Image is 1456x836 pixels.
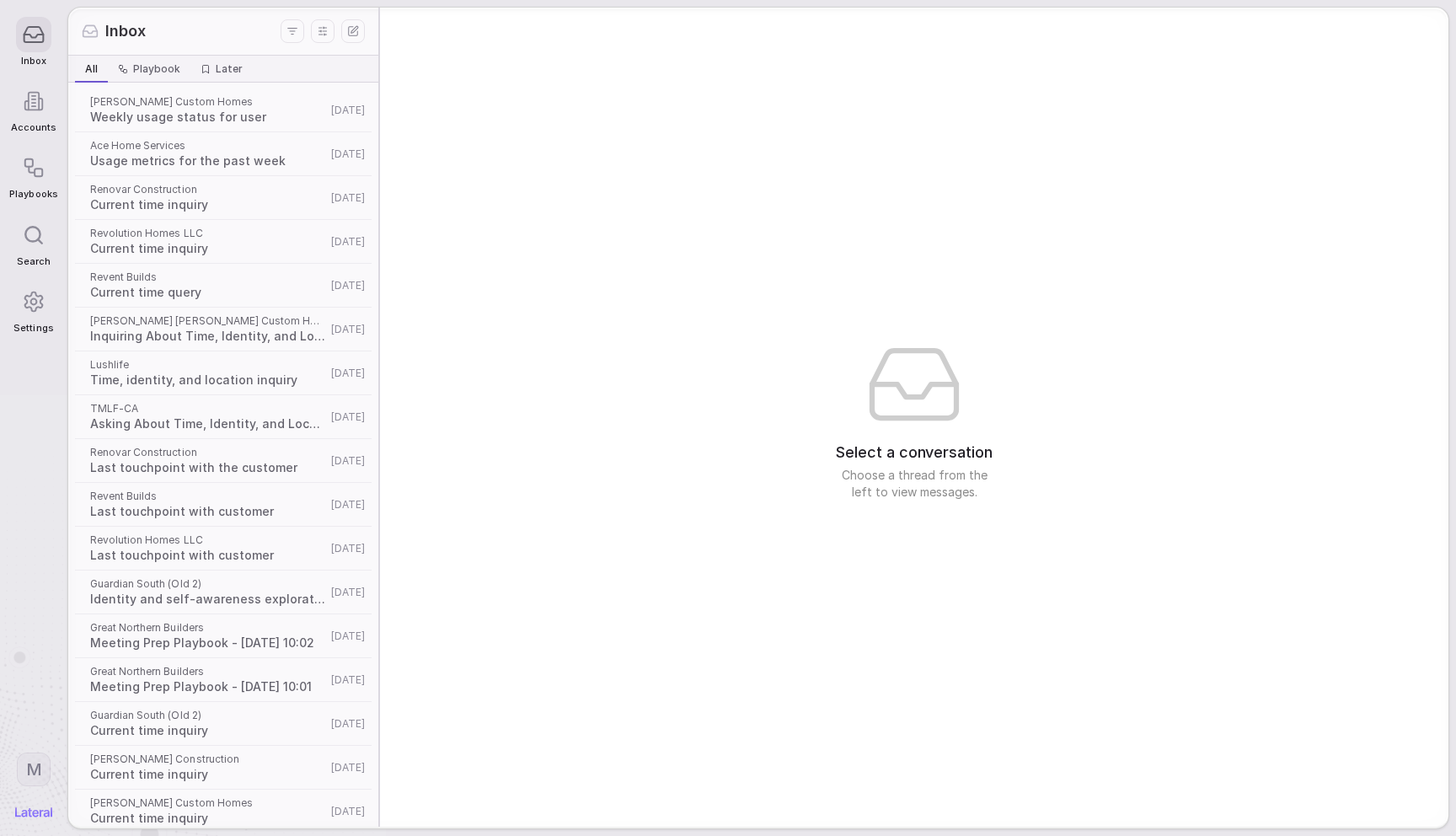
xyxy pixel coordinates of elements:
a: Settings [9,276,57,342]
a: Playbooks [9,142,57,208]
span: Search [17,256,51,267]
span: Current time inquiry [90,196,326,213]
a: Renovar ConstructionCurrent time inquiry[DATE] [72,176,375,220]
span: [DATE] [331,147,365,161]
a: Ace Home ServicesUsage metrics for the past week[DATE] [72,132,375,176]
span: Playbook [133,62,180,76]
a: LushlifeTime, identity, and location inquiry[DATE] [72,351,375,395]
span: Identity and self-awareness exploration [90,591,326,608]
a: Revolution Homes LLCCurrent time inquiry[DATE] [72,220,375,264]
span: Guardian South (Old 2) [90,577,326,591]
span: Meeting Prep Playbook - [DATE] 10:02 [90,635,326,651]
span: Revent Builds [90,271,326,284]
span: TMLF-CA [90,402,326,415]
span: Settings [13,323,53,334]
span: [DATE] [331,717,365,731]
span: All [85,62,98,76]
button: Filters [281,19,304,43]
span: [DATE] [331,761,365,774]
span: [DATE] [331,673,365,687]
span: Guardian South (Old 2) [90,709,326,722]
span: [DATE] [331,279,365,292]
span: Usage metrics for the past week [90,153,326,169]
span: Ace Home Services [90,139,326,153]
span: Later [216,62,243,76]
span: Revolution Homes LLC [90,227,326,240]
a: Accounts [9,75,57,142]
a: Renovar ConstructionLast touchpoint with the customer[DATE] [72,439,375,483]
span: Last touchpoint with customer [90,503,326,520]
span: Current time inquiry [90,810,326,827]
span: [PERSON_NAME] Construction [90,753,326,766]
span: [DATE] [331,454,365,468]
span: Lushlife [90,358,326,372]
span: Inbox [105,20,146,42]
span: Current time query [90,284,326,301]
a: [PERSON_NAME] Custom HomesCurrent time inquiry[DATE] [72,790,375,833]
span: [DATE] [331,410,365,424]
span: Last touchpoint with customer [90,547,326,564]
a: Guardian South (Old 2)Current time inquiry[DATE] [72,702,375,746]
span: Accounts [11,122,56,133]
span: [PERSON_NAME] Custom Homes [90,796,326,810]
a: Inbox [9,8,57,75]
span: Weekly usage status for user [90,109,326,126]
span: [DATE] [331,367,365,380]
a: Great Northern BuildersMeeting Prep Playbook - [DATE] 10:01[DATE] [72,658,375,702]
a: [PERSON_NAME] Custom HomesWeekly usage status for user[DATE] [72,88,375,132]
span: Revolution Homes LLC [90,533,326,547]
span: Inbox [21,56,46,67]
button: New thread [341,19,365,43]
span: Inquiring About Time, Identity, and Location [90,328,326,345]
a: [PERSON_NAME] [PERSON_NAME] Custom HomesInquiring About Time, Identity, and Location[DATE] [72,308,375,351]
span: Last touchpoint with the customer [90,459,326,476]
a: Great Northern BuildersMeeting Prep Playbook - [DATE] 10:02[DATE] [72,614,375,658]
span: Renovar Construction [90,446,326,459]
span: [DATE] [331,630,365,643]
span: Current time inquiry [90,722,326,739]
span: [PERSON_NAME] Custom Homes [90,95,326,109]
img: Lateral [15,807,52,817]
span: Time, identity, and location inquiry [90,372,326,389]
span: Select a conversation [836,442,993,464]
span: [DATE] [331,104,365,117]
span: Renovar Construction [90,183,326,196]
span: [DATE] [331,235,365,249]
a: Revent BuildsLast touchpoint with customer[DATE] [72,483,375,527]
span: Asking About Time, Identity, and Location [90,415,326,432]
a: [PERSON_NAME] ConstructionCurrent time inquiry[DATE] [72,746,375,790]
span: Revent Builds [90,490,326,503]
span: Current time inquiry [90,240,326,257]
span: [PERSON_NAME] [PERSON_NAME] Custom Homes [90,314,326,328]
span: Meeting Prep Playbook - [DATE] 10:01 [90,678,326,695]
button: Display settings [311,19,335,43]
span: Current time inquiry [90,766,326,783]
a: Revent BuildsCurrent time query[DATE] [72,264,375,308]
span: Great Northern Builders [90,665,326,678]
span: [DATE] [331,191,365,205]
span: [DATE] [331,805,365,818]
a: Guardian South (Old 2)Identity and self-awareness exploration[DATE] [72,571,375,614]
a: Revolution Homes LLCLast touchpoint with customer[DATE] [72,527,375,571]
span: Great Northern Builders [90,621,326,635]
span: M [26,758,42,780]
span: [DATE] [331,498,365,512]
span: Choose a thread from the left to view messages. [830,467,998,501]
span: Playbooks [9,189,57,200]
span: [DATE] [331,323,365,336]
span: [DATE] [331,586,365,599]
a: TMLF-CAAsking About Time, Identity, and Location[DATE] [72,395,375,439]
span: [DATE] [331,542,365,555]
